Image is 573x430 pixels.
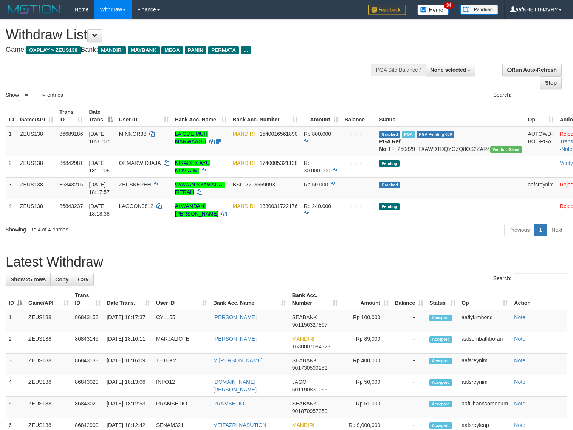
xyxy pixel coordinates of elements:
th: Balance: activate to sort column ascending [392,289,426,310]
span: OEMARWIDJAJA [119,160,161,166]
span: 86842981 [59,160,83,166]
a: MEIFAZRI NASUTION [213,422,266,428]
span: Copy 901156327897 to clipboard [292,322,327,328]
th: Status: activate to sort column ascending [426,289,458,310]
td: 1 [6,127,17,156]
a: Stop [540,76,562,89]
a: ALWANDANI [PERSON_NAME] [175,203,218,217]
td: - [392,354,426,375]
span: PGA Pending [417,131,454,138]
th: Bank Acc. Number: activate to sort column ascending [289,289,341,310]
span: OXPLAY > ZEUS138 [26,46,81,54]
th: Trans ID: activate to sort column ascending [56,105,86,127]
th: Trans ID: activate to sort column ascending [72,289,104,310]
span: Copy [55,276,68,283]
a: Note [514,401,525,407]
th: Op: activate to sort column ascending [525,105,557,127]
span: Rp 30.000.000 [304,160,330,174]
td: aaflykimhong [458,310,511,332]
td: 5 [6,397,25,418]
th: Bank Acc. Name: activate to sort column ascending [172,105,230,127]
th: Balance [341,105,376,127]
div: PGA Site Balance / [371,64,425,76]
span: MANDIRI [292,422,314,428]
span: Accepted [429,379,452,386]
td: ZEUS138 [17,127,56,156]
span: MANDIRI [233,203,255,209]
div: - - - [344,202,373,210]
a: M [PERSON_NAME] [213,357,263,363]
span: Copy 501190831065 to clipboard [292,387,327,393]
td: - [392,310,426,332]
td: 4 [6,199,17,220]
span: Accepted [429,315,452,321]
span: None selected [431,67,466,73]
td: Rp 51,000 [341,397,392,418]
th: ID [6,105,17,127]
span: Copy 901870957350 to clipboard [292,408,327,414]
th: Bank Acc. Number: activate to sort column ascending [230,105,301,127]
select: Showentries [19,90,47,101]
a: Note [514,336,525,342]
td: MARJALIOTE [153,332,210,354]
th: Bank Acc. Name: activate to sort column ascending [210,289,289,310]
th: Date Trans.: activate to sort column descending [86,105,116,127]
span: ... [241,46,251,54]
div: - - - [344,130,373,138]
td: PRAMSETIO [153,397,210,418]
span: Accepted [429,358,452,364]
td: [DATE] 18:16:11 [104,332,153,354]
span: SEABANK [292,401,317,407]
a: 1 [534,224,547,236]
td: ZEUS138 [25,354,72,375]
span: SEABANK [292,314,317,320]
td: 4 [6,375,25,397]
td: aafsreynim [525,177,557,199]
span: Vendor URL: https://trx31.1velocity.biz [490,146,522,153]
a: Note [514,379,525,385]
a: NIKADEK AYU NOVIA WI [175,160,210,174]
h1: Latest Withdraw [6,255,567,270]
span: Pending [379,160,400,167]
label: Search: [493,273,567,284]
label: Search: [493,90,567,101]
span: Rp 50.000 [304,182,328,188]
td: ZEUS138 [25,375,72,397]
b: PGA Ref. No: [379,138,402,152]
td: 86843145 [72,332,104,354]
td: - [392,397,426,418]
span: Rp 800.000 [304,131,331,137]
span: BSI [233,182,242,188]
td: ZEUS138 [17,199,56,220]
span: MANDIRI [233,131,255,137]
td: 86843153 [72,310,104,332]
td: CYLL55 [153,310,210,332]
span: 34 [444,2,454,9]
td: Rp 100,000 [341,310,392,332]
a: Show 25 rows [6,273,51,286]
span: 86843215 [59,182,83,188]
td: 86843133 [72,354,104,375]
a: [DOMAIN_NAME][PERSON_NAME] [213,379,257,393]
span: MANDIRI [292,336,314,342]
span: Copy 1740005321138 to clipboard [259,160,297,166]
td: 2 [6,156,17,177]
span: LAGOON0812 [119,203,153,209]
span: ZEUSKEPEH [119,182,151,188]
td: Rp 89,000 [341,332,392,354]
span: CSV [78,276,89,283]
span: Copy 7209559093 to clipboard [246,182,275,188]
th: Action [511,289,567,310]
a: Next [547,224,567,236]
div: - - - [344,181,373,188]
td: ZEUS138 [25,397,72,418]
th: Status [376,105,525,127]
a: WAWAN SYAWAL AL FITRAH [175,182,226,195]
img: Button%20Memo.svg [417,5,449,15]
span: [DATE] 18:17:57 [89,182,110,195]
a: Note [514,422,525,428]
th: Amount: activate to sort column ascending [341,289,392,310]
a: [PERSON_NAME] [213,314,257,320]
td: aafsreynim [458,354,511,375]
img: panduan.png [460,5,498,15]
